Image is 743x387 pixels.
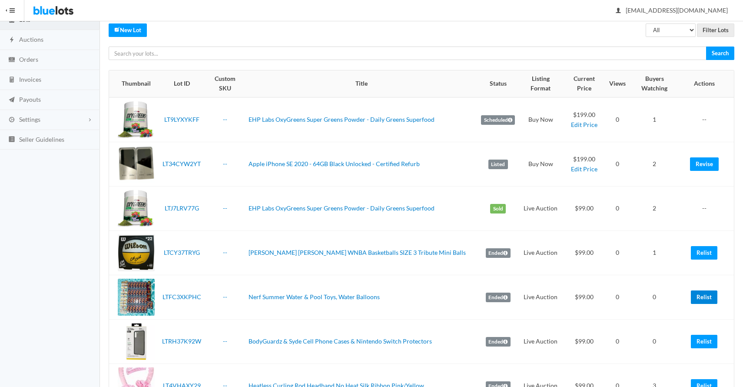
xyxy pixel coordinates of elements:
[223,293,227,300] a: --
[629,320,680,364] td: 0
[563,142,606,187] td: $199.00
[7,56,16,64] ion-icon: cash
[249,337,432,345] a: BodyGuardz & Syde Cell Phone Cases & Nintendo Switch Protectors
[691,335,717,348] a: Relist
[518,275,563,320] td: Live Auction
[518,70,563,97] th: Listing Format
[518,231,563,275] td: Live Auction
[563,275,606,320] td: $99.00
[563,320,606,364] td: $99.00
[19,36,43,43] span: Auctions
[606,231,629,275] td: 0
[19,136,64,143] span: Seller Guidelines
[163,160,201,167] a: LT34CYW2YT
[629,187,680,231] td: 2
[7,96,16,104] ion-icon: paper plane
[19,16,30,23] span: Lots
[19,96,41,103] span: Payouts
[563,187,606,231] td: $99.00
[614,7,623,15] ion-icon: person
[223,204,227,212] a: --
[249,204,435,212] a: EHP Labs OxyGreens Super Greens Powder - Daily Greens Superfood
[486,337,511,347] label: Ended
[571,165,597,173] a: Edit Price
[114,27,120,32] ion-icon: create
[518,142,563,187] td: Buy Now
[490,204,506,214] label: Sold
[249,160,420,167] a: Apple iPhone SE 2020 - 64GB Black Unlocked - Certified Refurb
[158,70,205,97] th: Lot ID
[563,231,606,275] td: $99.00
[249,116,435,123] a: EHP Labs OxyGreens Super Greens Powder - Daily Greens Superfood
[486,248,511,258] label: Ended
[205,70,245,97] th: Custom SKU
[571,121,597,128] a: Edit Price
[629,275,680,320] td: 0
[249,293,380,300] a: Nerf Summer Water & Pool Toys, Water Balloons
[691,290,717,304] a: Relist
[606,97,629,142] td: 0
[606,275,629,320] td: 0
[690,157,719,171] a: Revise
[563,97,606,142] td: $199.00
[706,47,734,60] input: Search
[249,249,466,256] a: [PERSON_NAME] [PERSON_NAME] WNBA Basketballs SIZE 3 Tribute Mini Balls
[223,116,227,123] a: --
[7,116,16,124] ion-icon: cog
[7,16,16,24] ion-icon: clipboard
[223,337,227,345] a: --
[165,204,199,212] a: LTJ7LRV77G
[164,249,200,256] a: LTCY37TRYG
[7,36,16,44] ion-icon: flash
[486,293,511,302] label: Ended
[109,23,147,37] a: createNew Lot
[7,76,16,84] ion-icon: calculator
[518,320,563,364] td: Live Auction
[19,76,41,83] span: Invoices
[606,142,629,187] td: 0
[19,56,38,63] span: Orders
[697,23,734,37] input: Filter Lots
[7,136,16,144] ion-icon: list box
[488,160,508,169] label: Listed
[629,231,680,275] td: 1
[606,70,629,97] th: Views
[629,70,680,97] th: Buyers Watching
[109,47,707,60] input: Search your lots...
[606,187,629,231] td: 0
[478,70,518,97] th: Status
[563,70,606,97] th: Current Price
[629,142,680,187] td: 2
[616,7,728,14] span: [EMAIL_ADDRESS][DOMAIN_NAME]
[19,116,40,123] span: Settings
[518,187,563,231] td: Live Auction
[163,293,201,300] a: LTFC3XKPHC
[223,160,227,167] a: --
[680,70,734,97] th: Actions
[481,115,515,125] label: Scheduled
[629,97,680,142] td: 1
[109,70,158,97] th: Thumbnail
[606,320,629,364] td: 0
[518,97,563,142] td: Buy Now
[223,249,227,256] a: --
[680,97,734,142] td: --
[680,187,734,231] td: --
[245,70,478,97] th: Title
[691,246,717,260] a: Relist
[164,116,199,123] a: LT9LYXYKFF
[162,337,201,345] a: LTRH37K92W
